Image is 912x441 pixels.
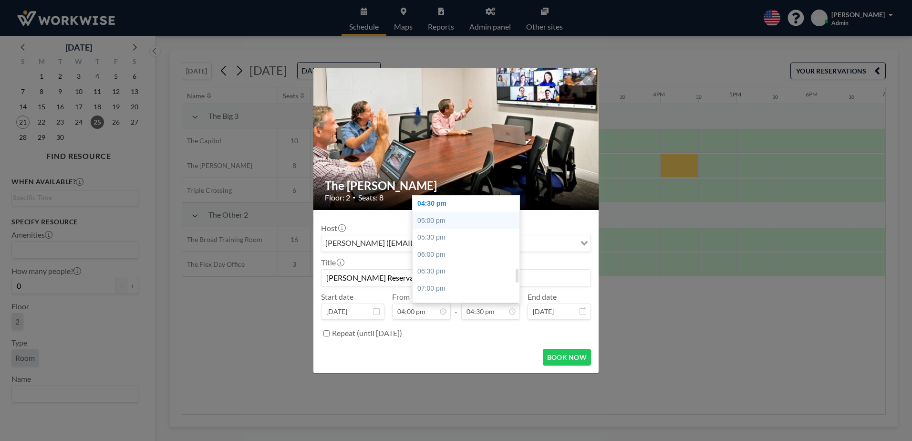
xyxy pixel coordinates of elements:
[325,178,588,193] h2: The [PERSON_NAME]
[455,295,457,316] span: -
[321,292,353,302] label: Start date
[413,297,524,315] div: 07:30 pm
[543,349,591,366] button: BOOK NOW
[321,223,345,233] label: Host
[413,280,524,297] div: 07:00 pm
[413,246,524,263] div: 06:00 pm
[321,235,591,252] div: Search for option
[332,328,402,338] label: Repeat (until [DATE])
[392,292,410,302] label: From
[413,263,524,280] div: 06:30 pm
[413,229,524,246] div: 05:30 pm
[321,258,343,267] label: Title
[321,270,591,286] input: Beverly's reservation
[352,194,356,201] span: •
[413,212,524,230] div: 05:00 pm
[313,31,600,246] img: 537.jpg
[528,292,557,302] label: End date
[413,195,524,212] div: 04:30 pm
[520,237,575,250] input: Search for option
[358,193,383,202] span: Seats: 8
[325,193,350,202] span: Floor: 2
[323,237,519,250] span: [PERSON_NAME] ([EMAIL_ADDRESS][DOMAIN_NAME])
